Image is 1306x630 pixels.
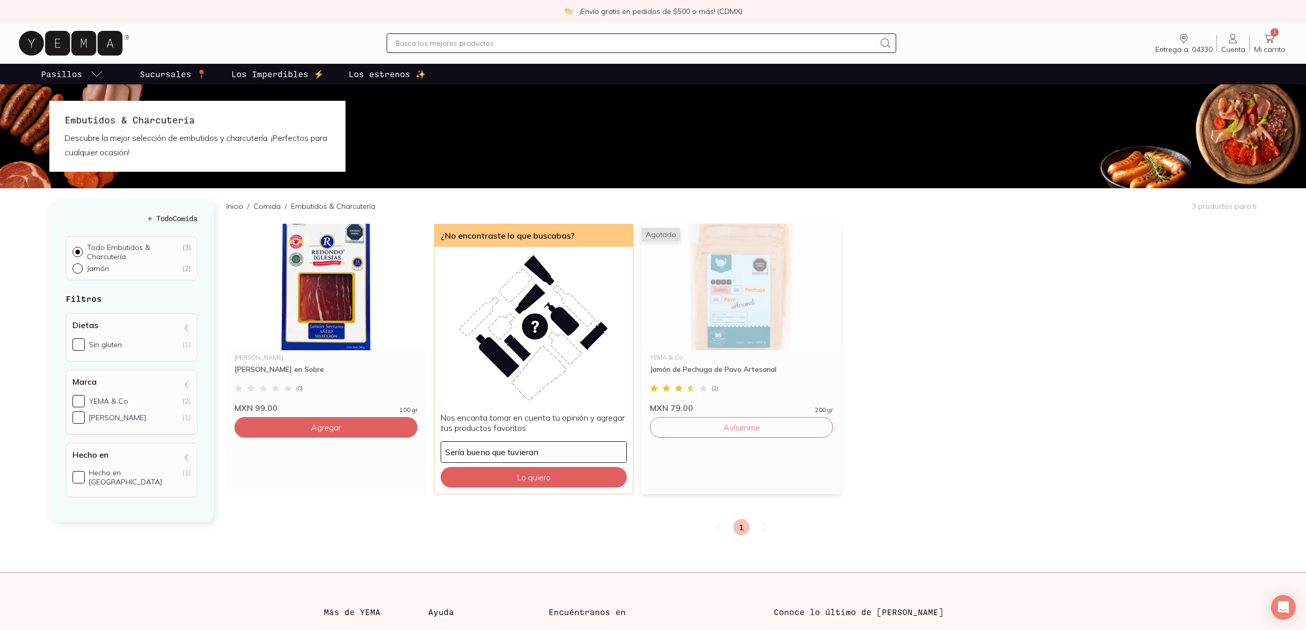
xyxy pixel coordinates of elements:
[579,6,742,16] p: ¡Envío gratis en pedidos de $500 o más! (CDMX)
[549,606,626,618] h3: Encuéntranos en
[89,468,178,487] div: Hecho en [GEOGRAPHIC_DATA]
[650,354,833,361] div: YEMA & Co
[1192,202,1257,211] p: 3 productos para ti
[1221,45,1245,54] span: Cuenta
[1271,595,1296,620] div: Open Intercom Messenger
[182,243,191,261] div: ( 3 )
[441,412,627,433] p: Nos encanta tomar en cuenta tu opinión y agregar tus productos favoritos
[281,201,291,211] span: /
[650,403,693,413] span: MXN 79.00
[434,224,633,247] div: ¿No encontraste lo que buscabas?
[441,467,627,488] button: Lo quiero
[66,443,197,497] div: Hecho en
[1250,32,1290,54] a: 1Mi carrito
[234,403,278,413] span: MXN 99.00
[642,224,841,350] img: Jamón de Pechuga de Pavo Artesanal
[253,202,281,211] a: Comida
[87,243,182,261] p: Todo Embutidos & Charcutería
[183,413,191,422] div: (1)
[72,395,85,407] input: YEMA & Co(2)
[712,385,718,391] span: ( 2 )
[72,449,108,460] h4: Hecho en
[226,224,426,413] a: Jamón Serrano2[PERSON_NAME][PERSON_NAME] en Sobre(0)MXN 99.00100 gr
[138,64,209,84] a: Sucursales 📍
[66,313,197,362] div: Dietas
[183,397,191,406] div: (2)
[39,64,105,84] a: pasillo-todos-link
[66,370,197,435] div: Marca
[1217,32,1249,54] a: Cuenta
[226,224,426,350] img: Jamón Serrano2
[140,68,207,80] p: Sucursales 📍
[324,606,428,618] h3: Más de YEMA
[774,606,982,618] h3: Conoce lo último de [PERSON_NAME]
[65,113,330,127] h1: Embutidos & Charcutería
[349,68,426,80] p: Los estrenos ✨
[89,413,146,422] div: [PERSON_NAME]
[650,417,833,438] button: Avísenme
[182,264,191,273] div: ( 2 )
[1155,45,1212,54] span: Entrega a: 04330
[642,224,841,413] a: Jamón de Pechuga de Pavo ArtesanalAgotadoYEMA & CoJamón de Pechuga de Pavo Artesanal(2)MXN 79.002...
[400,407,418,413] span: 100 gr
[231,68,324,80] p: Los Imperdibles ⚡️
[89,397,128,406] div: YEMA & Co
[1151,32,1217,54] a: Entrega a: 04330
[72,471,85,483] input: Hecho en [GEOGRAPHIC_DATA](1)
[72,411,85,424] input: [PERSON_NAME](1)
[733,519,750,535] a: 1
[428,606,533,618] h3: Ayuda
[234,365,418,383] div: [PERSON_NAME] en Sobre
[183,468,191,487] div: (1)
[815,407,833,413] span: 200 gr
[89,340,122,349] div: Sin gluten
[183,340,191,349] div: (1)
[234,417,418,438] button: Agregar
[650,365,833,383] div: Jamón de Pechuga de Pavo Artesanal
[291,201,375,211] p: Embutidos & Charcutería
[347,64,428,84] a: Los estrenos ✨
[234,354,418,361] div: [PERSON_NAME]
[87,264,109,273] p: Jamón
[65,131,330,159] p: Descubre la mejor selección de embutidos y charcutería. ¡Perfectos para cualquier ocasión!
[72,338,85,351] input: Sin gluten(1)
[296,385,303,391] span: ( 0 )
[66,213,197,224] a: ← TodoComida
[243,201,253,211] span: /
[226,202,243,211] a: Inicio
[66,294,102,303] strong: Filtros
[395,37,875,49] input: Busca los mejores productos
[564,7,573,16] img: check
[66,213,197,224] h5: ← Todo Comida
[642,228,680,241] span: Agotado
[1271,28,1279,37] span: 1
[1254,45,1285,54] span: Mi carrito
[229,64,326,84] a: Los Imperdibles ⚡️
[72,376,97,387] h4: Marca
[41,68,82,80] p: Pasillos
[311,422,341,433] span: Agregar
[72,320,98,330] h4: Dietas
